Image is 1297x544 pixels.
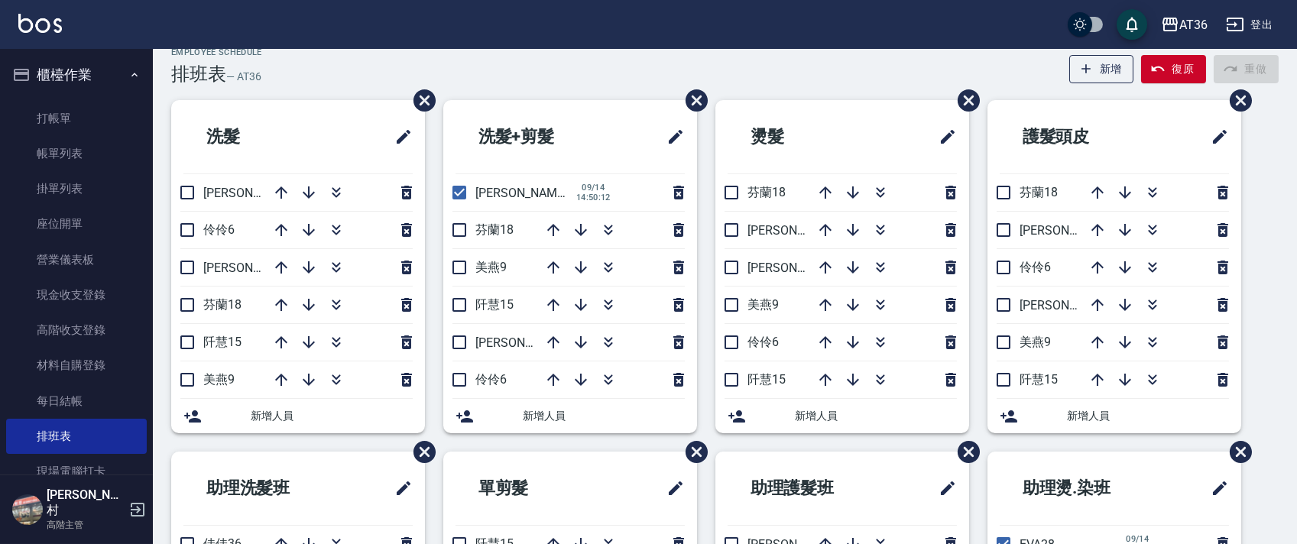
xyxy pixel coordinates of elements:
button: 復原 [1141,55,1206,83]
h2: 助理洗髮班 [183,461,349,516]
span: [PERSON_NAME]16 [747,223,853,238]
a: 帳單列表 [6,136,147,171]
div: 新增人員 [715,399,969,433]
a: 高階收支登錄 [6,312,147,348]
span: 阡慧15 [203,335,242,349]
span: 刪除班表 [674,429,710,474]
p: 高階主管 [47,518,125,532]
span: 修改班表的標題 [929,118,957,155]
span: [PERSON_NAME]11 [203,261,309,275]
span: [PERSON_NAME]16 [1020,223,1125,238]
span: 芬蘭18 [747,185,786,199]
button: 登出 [1220,11,1279,39]
span: [PERSON_NAME]16 [475,335,581,350]
span: [PERSON_NAME]16 [203,186,309,200]
span: 新增人員 [1067,408,1229,424]
span: 芬蘭18 [1020,185,1058,199]
span: 修改班表的標題 [1201,118,1229,155]
h2: 單剪髮 [456,461,605,516]
h2: 助理燙.染班 [1000,461,1167,516]
h2: 護髮頭皮 [1000,109,1157,164]
span: 修改班表的標題 [657,470,685,507]
span: 阡慧15 [747,372,786,387]
span: 09/14 [1120,534,1155,544]
a: 座位開單 [6,206,147,241]
h5: [PERSON_NAME]村 [47,487,125,518]
span: 修改班表的標題 [385,470,413,507]
span: 刪除班表 [674,78,710,123]
span: 美燕9 [747,297,779,312]
h2: 洗髮 [183,109,324,164]
a: 材料自購登錄 [6,348,147,383]
span: 刪除班表 [402,78,438,123]
span: 美燕9 [475,260,507,274]
a: 現金收支登錄 [6,277,147,312]
span: [PERSON_NAME]11 [475,186,581,200]
span: 09/14 [576,183,611,193]
span: 刪除班表 [946,78,982,123]
a: 現場電腦打卡 [6,454,147,489]
span: 美燕9 [1020,335,1051,349]
a: 每日結帳 [6,384,147,419]
h2: 洗髮+剪髮 [456,109,617,164]
a: 打帳單 [6,101,147,136]
h6: — AT36 [226,69,261,85]
img: Logo [18,14,62,33]
span: 14:50:12 [576,193,611,202]
span: 阡慧15 [475,297,514,312]
img: Person [12,494,43,525]
button: 櫃檯作業 [6,55,147,95]
a: 營業儀表板 [6,242,147,277]
span: 刪除班表 [1218,429,1254,474]
a: 排班表 [6,419,147,454]
h2: Employee Schedule [171,47,262,57]
span: 新增人員 [523,408,685,424]
span: 芬蘭18 [203,297,242,312]
span: 伶伶6 [747,335,779,349]
span: 修改班表的標題 [657,118,685,155]
span: 伶伶6 [475,372,507,387]
button: save [1117,9,1147,40]
h2: 助理護髮班 [728,461,893,516]
div: 新增人員 [987,399,1241,433]
a: 掛單列表 [6,171,147,206]
span: 新增人員 [795,408,957,424]
div: AT36 [1179,15,1208,34]
div: 新增人員 [171,399,425,433]
span: 阡慧15 [1020,372,1058,387]
span: 修改班表的標題 [929,470,957,507]
span: 伶伶6 [1020,260,1051,274]
span: 修改班表的標題 [1201,470,1229,507]
h3: 排班表 [171,63,226,85]
span: 伶伶6 [203,222,235,237]
span: 美燕9 [203,372,235,387]
span: 修改班表的標題 [385,118,413,155]
span: 刪除班表 [946,429,982,474]
span: 芬蘭18 [475,222,514,237]
span: 新增人員 [251,408,413,424]
span: 刪除班表 [1218,78,1254,123]
button: 新增 [1069,55,1134,83]
button: AT36 [1155,9,1214,40]
div: 新增人員 [443,399,697,433]
span: [PERSON_NAME]11 [1020,298,1125,312]
span: [PERSON_NAME]11 [747,261,853,275]
h2: 燙髮 [728,109,868,164]
span: 刪除班表 [402,429,438,474]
